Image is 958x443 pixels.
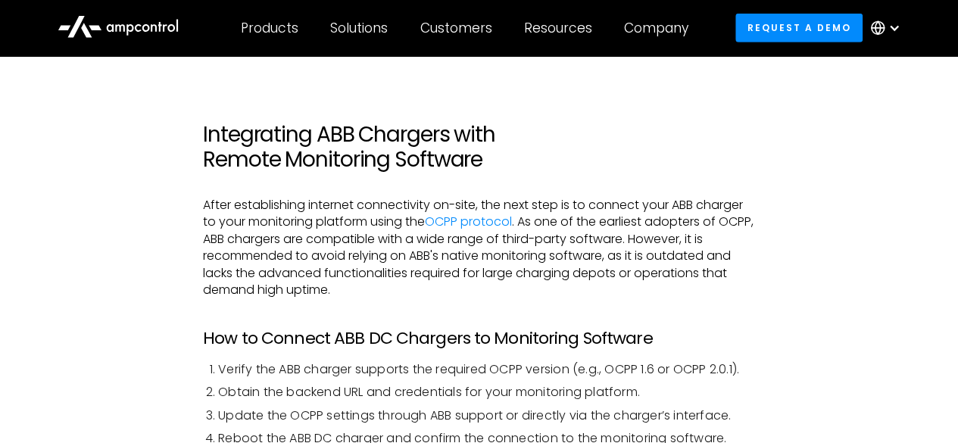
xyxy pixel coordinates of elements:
div: Company [624,20,688,36]
div: Resources [524,20,592,36]
div: Solutions [330,20,388,36]
div: Products [241,20,298,36]
div: Customers [420,20,492,36]
h3: How to Connect ABB DC Chargers to Monitoring Software [203,329,755,348]
p: After establishing internet connectivity on-site, the next step is to connect your ABB charger to... [203,197,755,298]
h2: Integrating ABB Chargers with Remote Monitoring Software [203,122,755,173]
li: Update the OCPP settings through ABB support or directly via the charger’s interface. [218,407,755,424]
a: OCPP protocol [425,213,512,230]
li: Verify the ABB charger supports the required OCPP version (e.g., OCPP 1.6 or OCPP 2.0.1). [218,361,755,378]
li: Obtain the backend URL and credentials for your monitoring platform. [218,384,755,401]
a: Request a demo [735,14,863,42]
